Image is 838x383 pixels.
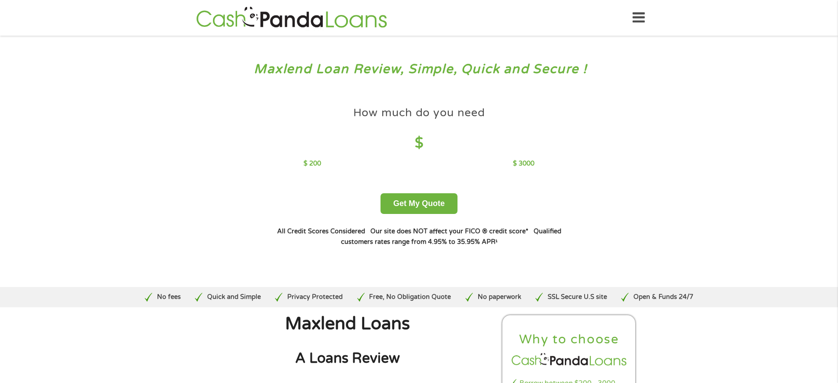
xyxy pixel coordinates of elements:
[369,292,451,302] p: Free, No Obligation Quote
[381,193,457,214] button: Get My Quote
[513,159,534,169] p: $ 3000
[548,292,607,302] p: SSL Secure U.S site
[304,159,321,169] p: $ 200
[277,228,365,235] strong: All Credit Scores Considered
[207,292,261,302] p: Quick and Simple
[287,292,343,302] p: Privacy Protected
[285,313,410,334] span: Maxlend Loans
[370,228,528,235] strong: Our site does NOT affect your FICO ® credit score*
[478,292,521,302] p: No paperwork
[304,134,534,152] h4: $
[201,350,494,368] h2: A Loans Review
[510,331,629,348] h2: Why to choose
[353,106,485,120] h4: How much do you need
[633,292,693,302] p: Open & Funds 24/7
[157,292,181,302] p: No fees
[26,61,813,77] h3: Maxlend Loan Review, Simple, Quick and Secure !
[194,5,390,30] img: GetLoanNow Logo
